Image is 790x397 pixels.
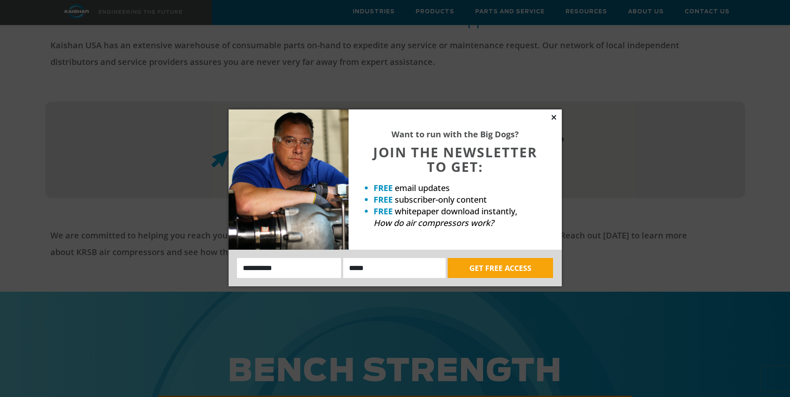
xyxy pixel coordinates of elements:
[374,206,393,217] strong: FREE
[374,182,393,194] strong: FREE
[374,217,494,228] em: How do air compressors work?
[448,258,553,278] button: GET FREE ACCESS
[237,258,341,278] input: Name:
[343,258,446,278] input: Email
[373,143,537,176] span: JOIN THE NEWSLETTER TO GET:
[395,194,487,205] span: subscriber-only content
[395,182,450,194] span: email updates
[374,194,393,205] strong: FREE
[391,129,519,140] strong: Want to run with the Big Dogs?
[550,114,558,121] button: Close
[395,206,517,217] span: whitepaper download instantly,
